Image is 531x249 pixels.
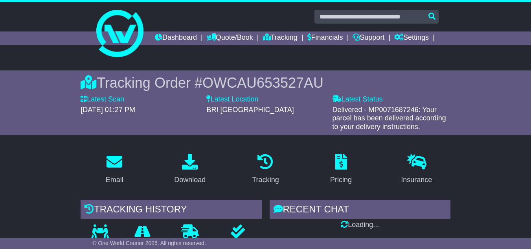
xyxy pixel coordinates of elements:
span: OWCAU653527AU [202,75,323,91]
a: Email [101,151,129,188]
a: Pricing [325,151,357,188]
a: Dashboard [155,31,197,45]
a: Insurance [396,151,437,188]
label: Latest Scan [81,95,124,104]
div: Tracking Order # [81,74,450,91]
a: Download [169,151,211,188]
a: Tracking [263,31,298,45]
div: Tracking history [81,200,261,221]
a: Financials [307,31,343,45]
div: Pricing [330,175,352,185]
div: RECENT CHAT [270,200,450,221]
div: Download [174,175,206,185]
span: [DATE] 01:27 PM [81,106,135,114]
label: Latest Status [333,95,383,104]
div: Loading... [270,221,450,229]
span: BRI [GEOGRAPHIC_DATA] [206,106,294,114]
div: Email [106,175,123,185]
div: Insurance [401,175,432,185]
a: Settings [394,31,429,45]
span: © One World Courier 2025. All rights reserved. [92,240,206,246]
label: Latest Location [206,95,258,104]
a: Support [353,31,384,45]
span: Delivered - MP0071687246: Your parcel has been delivered according to your delivery instructions. [333,106,446,131]
a: Quote/Book [207,31,253,45]
a: Tracking [247,151,284,188]
div: Tracking [252,175,279,185]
